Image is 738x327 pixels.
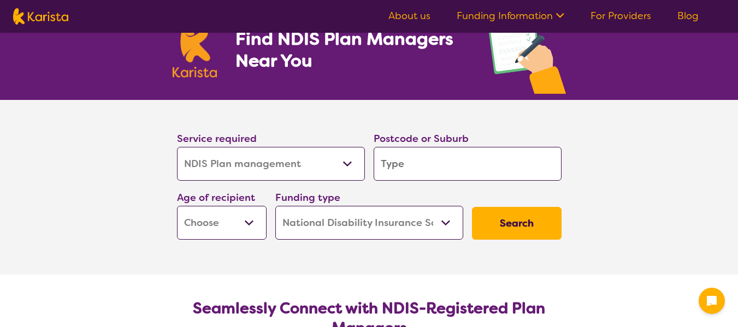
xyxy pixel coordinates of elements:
label: Service required [177,132,257,145]
a: Funding Information [457,9,564,22]
label: Age of recipient [177,191,255,204]
a: Blog [677,9,699,22]
img: plan-management [486,4,566,100]
a: About us [388,9,430,22]
img: Karista logo [13,8,68,25]
label: Funding type [275,191,340,204]
label: Postcode or Suburb [374,132,469,145]
img: Karista logo [173,19,217,78]
input: Type [374,147,562,181]
h1: Find NDIS Plan Managers Near You [235,28,464,72]
button: Search [472,207,562,240]
a: For Providers [591,9,651,22]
